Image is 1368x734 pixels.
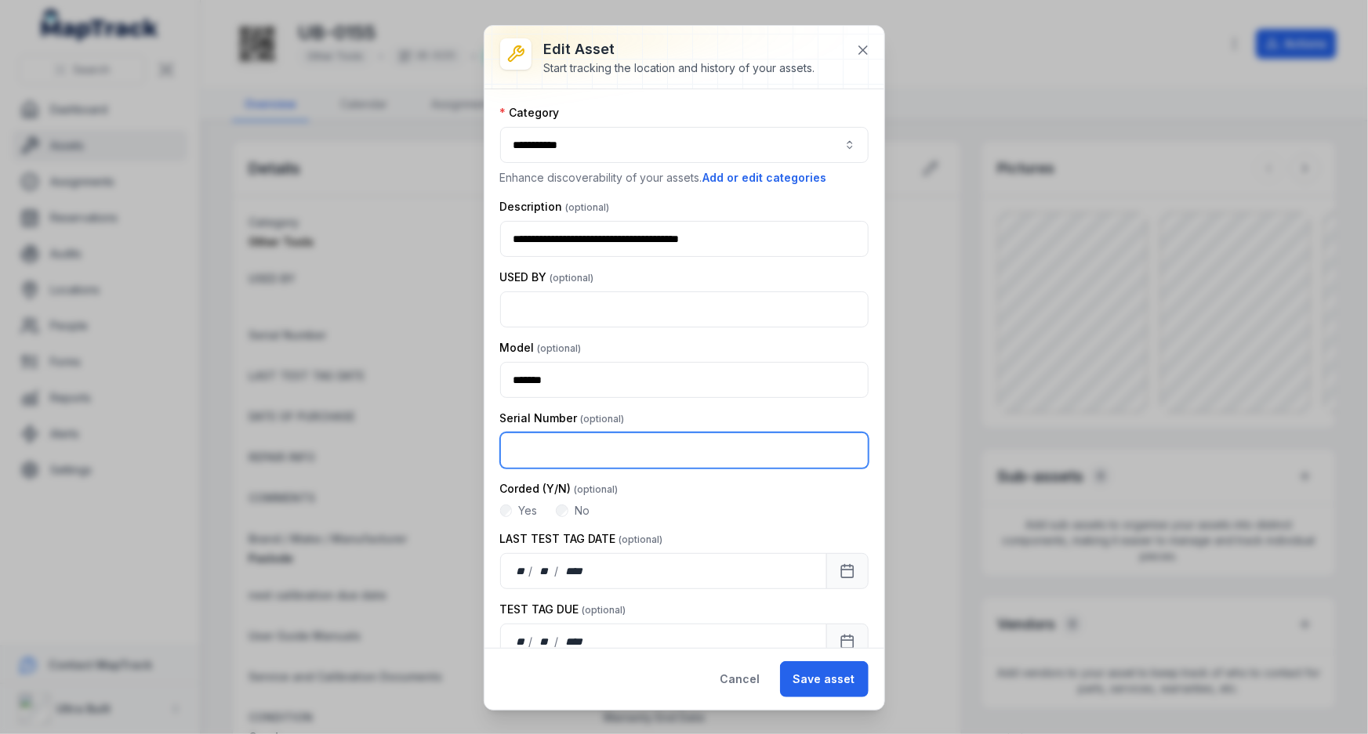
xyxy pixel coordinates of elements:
[534,563,555,579] div: month,
[534,634,555,649] div: month,
[513,563,529,579] div: day,
[500,340,582,356] label: Model
[561,563,590,579] div: year,
[826,553,869,589] button: Calendar
[500,269,594,285] label: USED BY
[500,410,625,426] label: Serial Number
[780,661,869,697] button: Save asset
[575,503,590,519] label: No
[528,634,534,649] div: /
[555,563,561,579] div: /
[500,481,619,497] label: Corded (Y/N)
[518,503,537,519] label: Yes
[513,634,529,649] div: day,
[544,60,815,76] div: Start tracking the location and history of your assets.
[707,661,774,697] button: Cancel
[500,169,869,186] p: Enhance discoverability of your assets.
[826,624,869,660] button: Calendar
[555,634,561,649] div: /
[500,199,610,215] label: Description
[561,634,590,649] div: year,
[702,169,828,186] button: Add or edit categories
[544,38,815,60] h3: Edit asset
[500,602,626,617] label: TEST TAG DUE
[528,563,534,579] div: /
[500,105,560,121] label: Category
[500,531,663,547] label: LAST TEST TAG DATE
